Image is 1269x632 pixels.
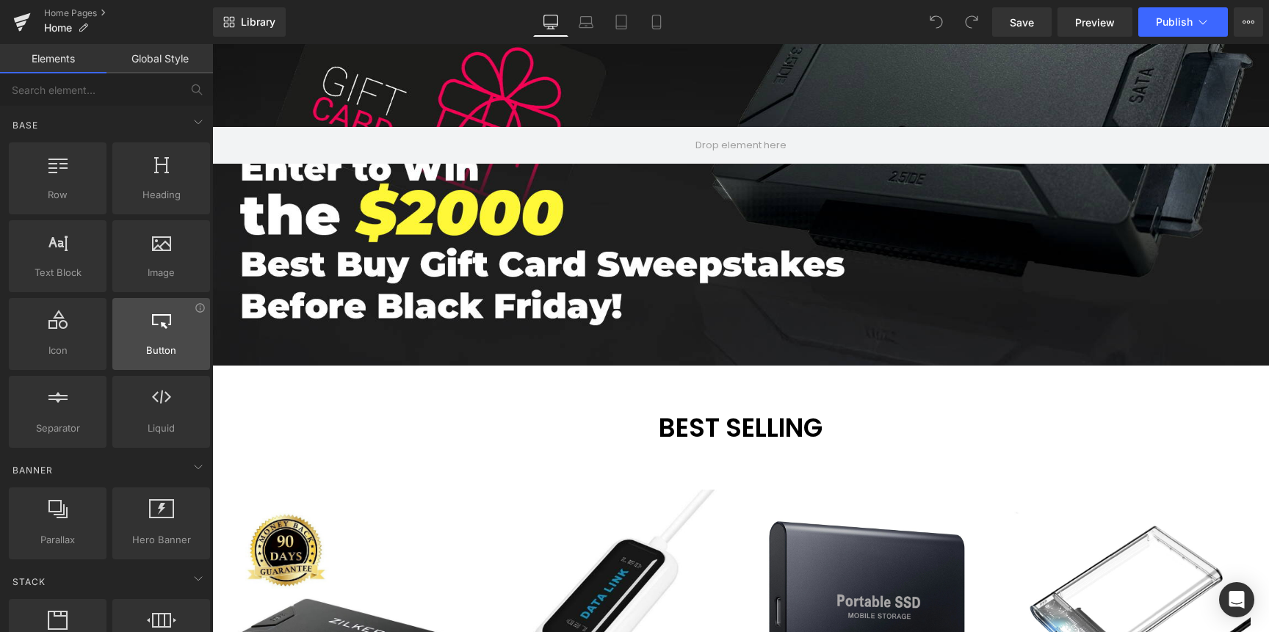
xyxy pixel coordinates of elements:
span: Button [117,343,206,358]
span: Base [11,118,40,132]
span: Library [241,15,275,29]
span: Home [44,22,72,34]
button: Undo [922,7,951,37]
a: Tablet [604,7,639,37]
span: Publish [1156,16,1193,28]
span: Stack [11,575,47,589]
a: Laptop [568,7,604,37]
button: Publish [1138,7,1228,37]
a: Global Style [106,44,213,73]
span: Hero Banner [117,532,206,548]
span: Separator [13,421,102,436]
span: Liquid [117,421,206,436]
div: View Information [195,302,206,313]
a: Desktop [533,7,568,37]
span: Heading [117,187,206,203]
span: Parallax [13,532,102,548]
button: More [1234,7,1263,37]
span: Text Block [13,265,102,280]
span: Preview [1075,15,1115,30]
a: New Library [213,7,286,37]
a: Mobile [639,7,674,37]
span: Row [13,187,102,203]
a: Home Pages [44,7,213,19]
button: Redo [957,7,986,37]
div: Open Intercom Messenger [1219,582,1254,617]
span: Image [117,265,206,280]
span: Icon [13,343,102,358]
span: Save [1010,15,1034,30]
a: Preview [1057,7,1132,37]
span: Banner [11,463,54,477]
